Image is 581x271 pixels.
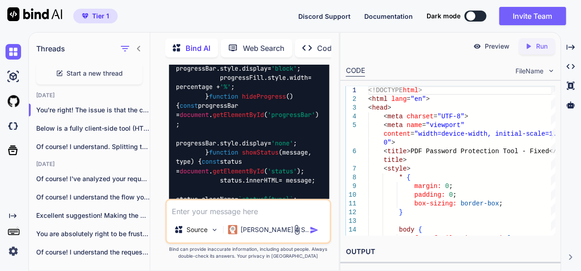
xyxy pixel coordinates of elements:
[268,167,297,175] span: 'status'
[36,105,150,115] p: You're right! The issue is that the curr...
[290,73,308,82] span: width
[434,113,438,120] span: =
[346,182,356,191] div: 9
[246,177,279,185] span: innerHTML
[453,191,457,199] span: ;
[407,95,411,103] span: =
[187,225,208,234] p: Source
[415,130,557,138] span: "width=device-width, initial-scale=1.
[411,95,427,103] span: "en"
[92,11,109,21] span: Tier 1
[67,69,123,78] span: Start a new thread
[36,211,150,220] p: Excellent suggestion! Making the permission prompt more...
[82,13,88,19] img: premium
[36,248,150,257] p: Of course! I understand the request perfectly....
[373,104,388,111] span: head
[422,122,426,129] span: =
[176,148,316,166] span: message, type
[5,44,21,60] img: chat
[340,241,560,263] h2: OUTPUT
[264,195,290,203] span: ${type}
[407,165,411,172] span: >
[411,130,415,138] span: =
[392,95,407,103] span: lang
[384,130,411,138] span: content
[211,226,219,234] img: Pick Models
[407,113,434,120] span: charset
[548,67,555,75] img: chevron down
[446,183,449,190] span: 0
[346,191,356,199] div: 10
[36,193,150,202] p: Of course! I understand the flow you're...
[346,226,356,234] div: 14
[346,165,356,173] div: 7
[400,226,415,233] span: body
[73,9,118,23] button: premiumTier 1
[220,139,239,147] span: style
[29,160,150,168] h2: [DATE]
[388,122,403,129] span: meta
[318,43,373,54] p: Code Generator
[213,111,264,119] span: getElementById
[36,124,150,133] p: Below is a fully client‑side tool (HTML/CSS/JS)...
[242,92,286,100] span: hideProgress
[5,94,21,109] img: githubLight
[346,199,356,208] div: 11
[419,87,422,94] span: >
[272,139,294,147] span: 'none'
[407,122,423,129] span: name
[346,95,356,104] div: 2
[180,111,209,119] span: document
[298,12,351,20] span: Discord Support
[415,191,445,199] span: padding:
[242,64,268,72] span: display
[388,104,391,111] span: >
[427,11,461,21] span: Dark mode
[427,122,465,129] span: "viewport"
[419,226,422,233] span: {
[427,95,430,103] span: >
[7,7,62,21] img: Bind AI
[346,173,356,182] div: 8
[388,148,407,155] span: title
[438,113,465,120] span: "UTF-8"
[465,113,469,120] span: >
[272,64,297,72] span: 'block'
[5,118,21,134] img: darkCloudIdeIcon
[516,66,544,76] span: FileName
[499,200,503,207] span: ;
[202,158,220,166] span: const
[384,156,403,164] span: title
[36,174,150,183] p: Of course! I've analyzed your request and...
[36,229,150,238] p: You are absolutely right to be frustrated,...
[368,87,403,94] span: <!DOCTYPE
[213,167,264,175] span: getElementById
[364,11,413,21] button: Documentation
[36,142,150,151] p: Of course! I understand. Splitting the code...
[29,92,150,99] h2: [DATE]
[36,43,65,54] h1: Threads
[504,235,507,242] span: ,
[346,66,365,77] div: CODE
[415,200,457,207] span: box-sizing:
[243,43,285,54] p: Web Search
[346,234,356,243] div: 15
[346,86,356,95] div: 1
[384,148,388,155] span: <
[411,148,549,155] span: PDF Password Protection Tool - Fixed
[403,87,419,94] span: html
[368,95,372,103] span: <
[400,209,403,216] span: }
[368,104,372,111] span: <
[549,148,557,155] span: </
[499,7,566,25] button: Invite Team
[239,195,294,203] span: `status `
[180,101,198,110] span: const
[384,165,388,172] span: <
[473,42,482,50] img: preview
[449,191,453,199] span: 0
[202,195,235,203] span: className
[537,42,548,51] p: Run
[220,83,231,91] span: '%'
[180,167,209,175] span: document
